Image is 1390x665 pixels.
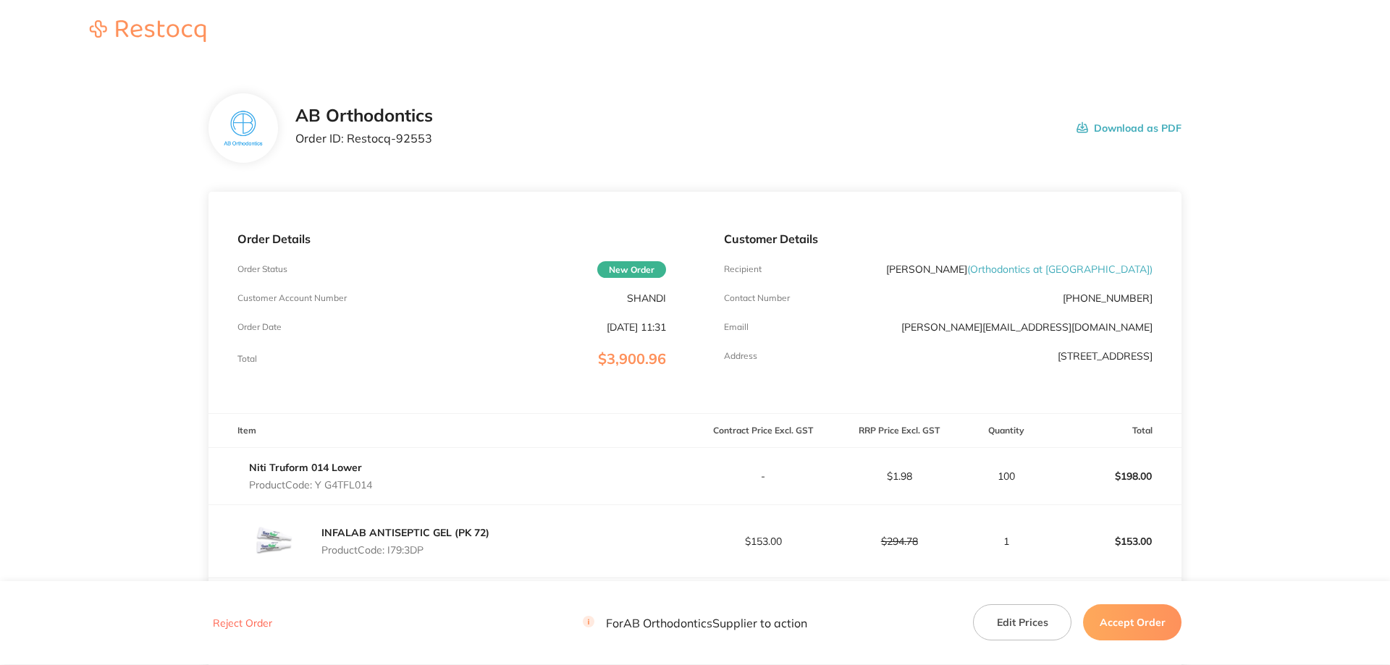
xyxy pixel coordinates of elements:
[597,261,666,278] span: New Order
[1077,106,1181,151] button: Download as PDF
[696,470,830,482] p: -
[75,20,220,44] a: Restocq logo
[607,321,666,333] p: [DATE] 11:31
[237,264,287,274] p: Order Status
[295,106,433,126] h2: AB Orthodontics
[832,535,966,547] p: $294.78
[237,232,666,245] p: Order Details
[627,292,666,304] p: SHANDI
[237,505,310,577] img: MW5xc3dhOA
[967,263,1153,276] span: ( Orthodontics at [GEOGRAPHIC_DATA] )
[598,350,666,368] span: $3,900.96
[237,322,282,332] p: Order Date
[724,322,749,332] p: Emaill
[1058,350,1153,362] p: [STREET_ADDRESS]
[583,617,807,630] p: For AB Orthodontics Supplier to action
[1063,292,1153,304] p: [PHONE_NUMBER]
[724,232,1153,245] p: Customer Details
[237,354,257,364] p: Total
[249,479,372,491] p: Product Code: Y G4TFL014
[695,414,831,448] th: Contract Price Excl. GST
[724,293,790,303] p: Contact Number
[724,351,757,361] p: Address
[973,605,1071,641] button: Edit Prices
[1045,414,1181,448] th: Total
[249,461,362,474] a: Niti Truform 014 Lower
[724,264,762,274] p: Recipient
[1046,459,1181,494] p: $198.00
[321,526,489,539] a: INFALAB ANTISEPTIC GEL (PK 72)
[886,263,1153,275] p: [PERSON_NAME]
[968,535,1045,547] p: 1
[208,414,695,448] th: Item
[295,132,433,145] p: Order ID: Restocq- 92553
[321,544,489,556] p: Product Code: I79:3DP
[901,321,1153,334] a: [PERSON_NAME][EMAIL_ADDRESS][DOMAIN_NAME]
[1046,524,1181,559] p: $153.00
[219,105,266,152] img: c2xjeWNkeQ
[1083,605,1181,641] button: Accept Order
[696,535,830,547] p: $153.00
[832,470,966,482] p: $1.98
[75,20,220,42] img: Restocq logo
[237,293,347,303] p: Customer Account Number
[237,578,310,651] img: MGQzeHZyeg
[968,470,1045,482] p: 100
[967,414,1045,448] th: Quantity
[208,617,277,630] button: Reject Order
[831,414,967,448] th: RRP Price Excl. GST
